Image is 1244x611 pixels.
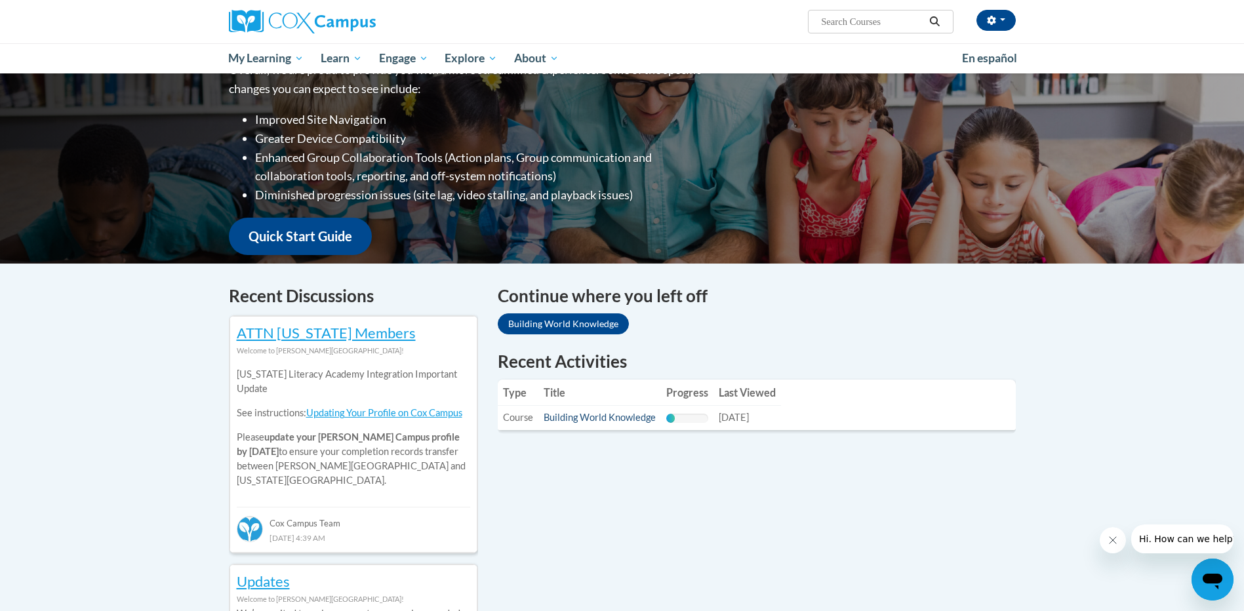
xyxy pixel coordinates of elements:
[237,507,470,530] div: Cox Campus Team
[719,412,749,423] span: [DATE]
[229,60,704,98] p: Overall, we are proud to provide you with a more streamlined experience. Some of the specific cha...
[237,367,470,396] p: [US_STATE] Literacy Academy Integration Important Update
[962,51,1017,65] span: En español
[544,412,656,423] a: Building World Knowledge
[498,313,629,334] a: Building World Knowledge
[229,10,478,33] a: Cox Campus
[925,14,944,30] button: Search
[306,407,462,418] a: Updating Your Profile on Cox Campus
[255,110,704,129] li: Improved Site Navigation
[237,324,416,342] a: ATTN [US_STATE] Members
[255,129,704,148] li: Greater Device Compatibility
[237,431,460,457] b: update your [PERSON_NAME] Campus profile by [DATE]
[237,516,263,542] img: Cox Campus Team
[371,43,437,73] a: Engage
[820,14,925,30] input: Search Courses
[321,50,362,66] span: Learn
[237,572,290,590] a: Updates
[1131,524,1234,553] iframe: Message from company
[498,380,538,406] th: Type
[953,45,1026,72] a: En español
[661,380,713,406] th: Progress
[514,50,559,66] span: About
[1192,559,1234,601] iframe: Button to launch messaging window
[1100,527,1126,553] iframe: Close message
[503,412,533,423] span: Course
[713,380,781,406] th: Last Viewed
[229,283,478,309] h4: Recent Discussions
[666,414,675,423] div: Progress, %
[229,218,372,255] a: Quick Start Guide
[209,43,1035,73] div: Main menu
[237,530,470,545] div: [DATE] 4:39 AM
[220,43,313,73] a: My Learning
[445,50,497,66] span: Explore
[237,344,470,358] div: Welcome to [PERSON_NAME][GEOGRAPHIC_DATA]!
[436,43,506,73] a: Explore
[538,380,661,406] th: Title
[312,43,371,73] a: Learn
[8,9,106,20] span: Hi. How can we help?
[498,283,1016,309] h4: Continue where you left off
[255,148,704,186] li: Enhanced Group Collaboration Tools (Action plans, Group communication and collaboration tools, re...
[379,50,428,66] span: Engage
[237,358,470,498] div: Please to ensure your completion records transfer between [PERSON_NAME][GEOGRAPHIC_DATA] and [US_...
[976,10,1016,31] button: Account Settings
[255,186,704,205] li: Diminished progression issues (site lag, video stalling, and playback issues)
[228,50,304,66] span: My Learning
[229,10,376,33] img: Cox Campus
[506,43,567,73] a: About
[237,592,470,606] div: Welcome to [PERSON_NAME][GEOGRAPHIC_DATA]!
[237,406,470,420] p: See instructions:
[498,349,1016,373] h1: Recent Activities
